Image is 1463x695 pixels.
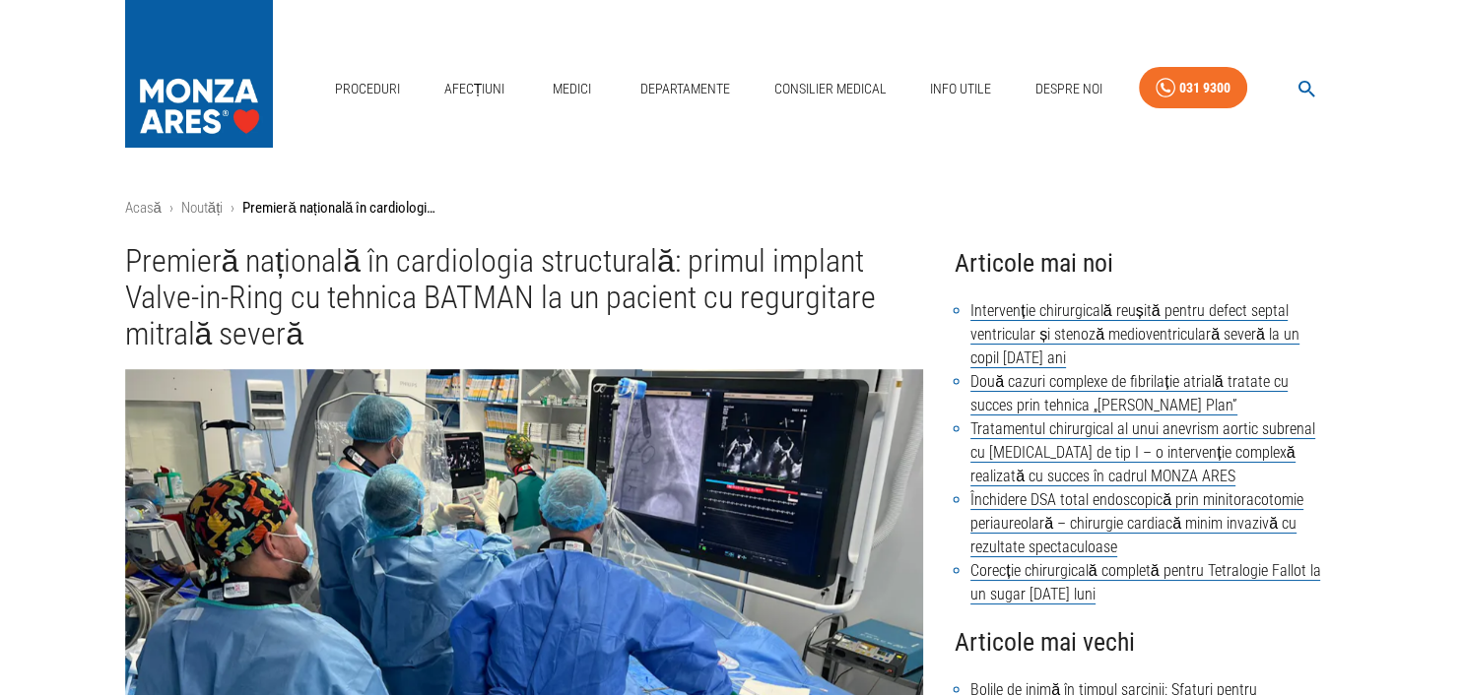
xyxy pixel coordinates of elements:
[541,69,604,109] a: Medici
[632,69,738,109] a: Departamente
[181,199,224,217] a: Noutăți
[242,197,439,220] p: Premieră națională în cardiologia structurală: primul implant Valve-in-Ring cu tehnica BATMAN la ...
[1028,69,1110,109] a: Despre Noi
[327,69,408,109] a: Proceduri
[436,69,513,109] a: Afecțiuni
[765,69,894,109] a: Consilier Medical
[125,199,162,217] a: Acasă
[970,561,1320,604] a: Corecție chirurgicală completă pentru Tetralogie Fallot la un sugar [DATE] luni
[955,622,1338,663] h4: Articole mai vechi
[970,490,1303,557] a: Închidere DSA total endoscopică prin minitoracotomie periaureolară – chirurgie cardiacă minim inv...
[1139,67,1247,109] a: 031 9300
[970,419,1315,486] a: Tratamentul chirurgical al unui anevrism aortic subrenal cu [MEDICAL_DATA] de tip I – o intervenț...
[125,197,1339,220] nav: breadcrumb
[1179,76,1230,100] div: 031 9300
[970,372,1288,415] a: Două cazuri complexe de fibrilație atrială tratate cu succes prin tehnica „[PERSON_NAME] Plan”
[955,243,1338,284] h4: Articole mai noi
[231,197,234,220] li: ›
[169,197,173,220] li: ›
[922,69,999,109] a: Info Utile
[970,301,1299,368] a: Intervenție chirurgicală reușită pentru defect septal ventricular și stenoză medioventriculară se...
[125,243,924,353] h1: Premieră națională în cardiologia structurală: primul implant Valve-in-Ring cu tehnica BATMAN la ...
